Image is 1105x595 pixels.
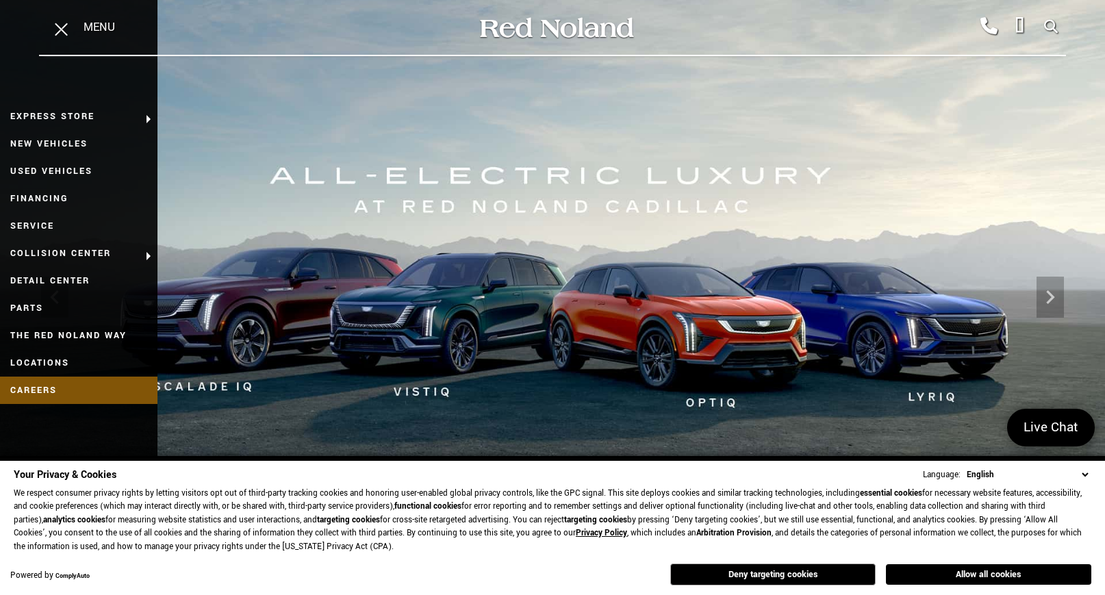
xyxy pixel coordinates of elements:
button: Allow all cookies [886,564,1091,585]
a: Live Chat [1007,409,1095,446]
div: Language: [923,470,961,479]
span: Your Privacy & Cookies [14,468,116,482]
strong: targeting cookies [317,514,380,526]
strong: functional cookies [394,501,461,512]
select: Language Select [963,468,1091,482]
strong: analytics cookies [43,514,105,526]
a: ComplyAuto [55,572,90,581]
strong: essential cookies [860,488,922,499]
div: Powered by [10,572,90,581]
button: Deny targeting cookies [670,564,876,585]
a: Privacy Policy [576,527,627,539]
strong: targeting cookies [564,514,627,526]
span: Live Chat [1017,418,1085,437]
div: Next [1037,277,1064,318]
p: We respect consumer privacy rights by letting visitors opt out of third-party tracking cookies an... [14,487,1091,554]
strong: Arbitration Provision [696,527,772,539]
img: Red Noland Auto Group [477,16,635,40]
